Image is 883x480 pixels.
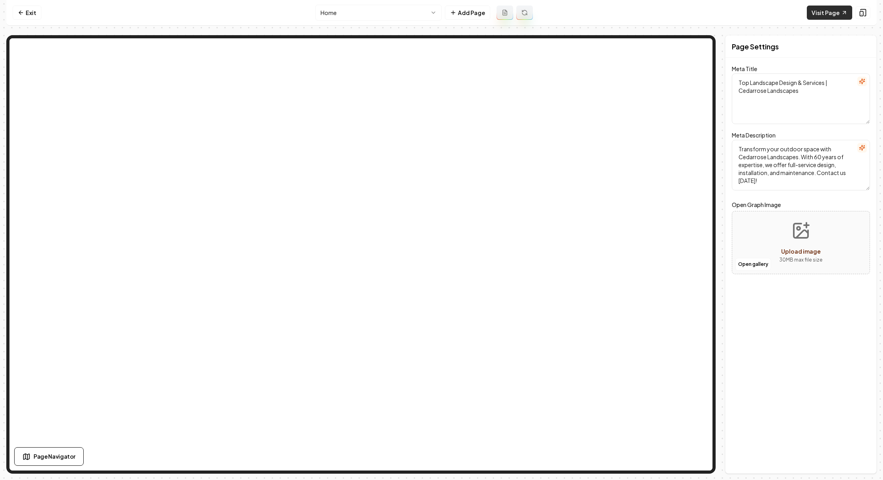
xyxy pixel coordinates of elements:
button: Add Page [445,6,490,20]
a: Exit [13,6,41,20]
p: 30 MB max file size [779,256,823,264]
button: Add admin page prompt [497,6,513,20]
label: Meta Description [732,132,776,139]
label: Meta Title [732,65,757,72]
label: Open Graph Image [732,200,870,209]
span: Upload image [781,248,821,255]
button: Page Navigator [14,447,84,466]
button: Regenerate page [516,6,533,20]
a: Visit Page [807,6,852,20]
h2: Page Settings [732,41,779,52]
button: Open gallery [735,258,771,271]
span: Page Navigator [34,452,75,461]
button: Upload image [773,215,829,270]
